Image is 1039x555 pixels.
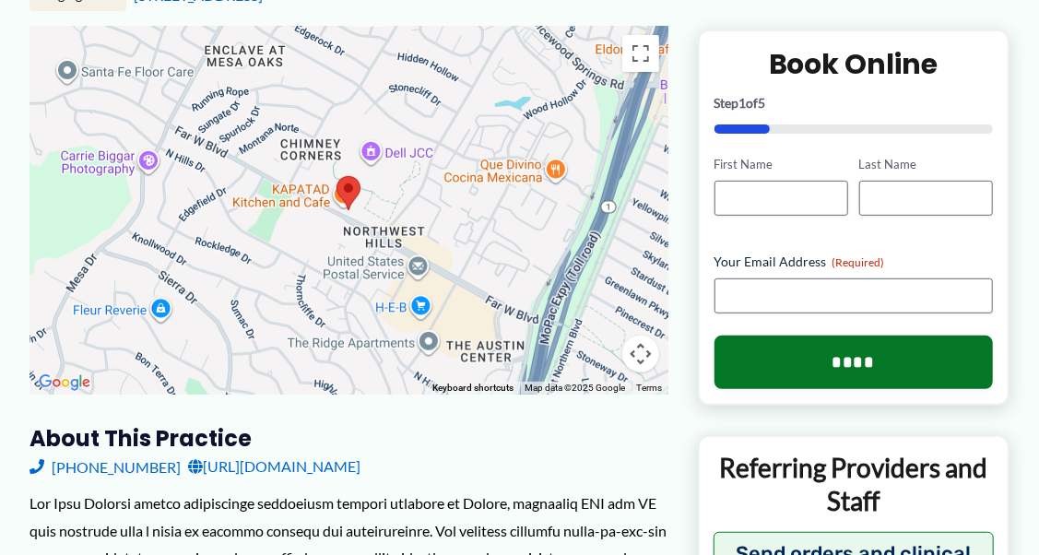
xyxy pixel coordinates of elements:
p: Referring Providers and Staff [714,451,994,518]
label: First Name [714,156,848,173]
button: Map camera controls [622,336,659,372]
img: Google [34,371,95,395]
h3: About this practice [30,424,668,453]
span: 5 [759,95,766,111]
a: [URL][DOMAIN_NAME] [188,453,360,480]
button: Keyboard shortcuts [433,382,514,395]
span: (Required) [832,255,885,269]
button: Toggle fullscreen view [622,35,659,72]
a: Open this area in Google Maps (opens a new window) [34,371,95,395]
label: Your Email Address [714,253,993,271]
span: 1 [739,95,747,111]
label: Last Name [859,156,993,173]
a: [PHONE_NUMBER] [30,453,181,480]
p: Step of [714,97,993,110]
a: Terms (opens in new tab) [637,383,663,393]
h2: Book Online [714,46,993,82]
span: Map data ©2025 Google [525,383,626,393]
